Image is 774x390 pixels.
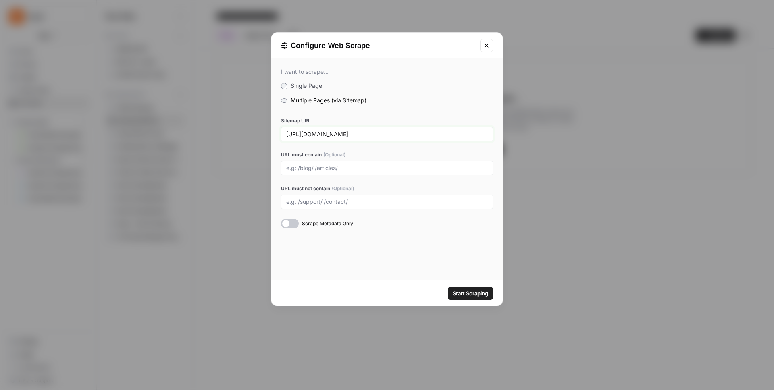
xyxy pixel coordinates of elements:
button: Close modal [480,39,493,52]
input: Multiple Pages (via Sitemap) [281,98,287,103]
span: Scrape Metadata Only [302,220,353,227]
span: Single Page [291,82,322,89]
label: URL must not contain [281,185,493,192]
input: e.g: /support/,/contact/ [286,198,488,205]
div: Configure Web Scrape [281,40,475,51]
span: Start Scraping [453,289,488,297]
input: e.g: https://www.example.com/sitemap.xml [286,131,488,138]
span: Multiple Pages (via Sitemap) [291,97,366,104]
input: Single Page [281,83,287,89]
input: e.g: /blog/,/articles/ [286,164,488,172]
label: URL must contain [281,151,493,158]
label: Sitemap URL [281,117,493,124]
button: Start Scraping [448,287,493,300]
span: (Optional) [323,151,345,158]
div: I want to scrape... [281,68,493,75]
span: (Optional) [332,185,354,192]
